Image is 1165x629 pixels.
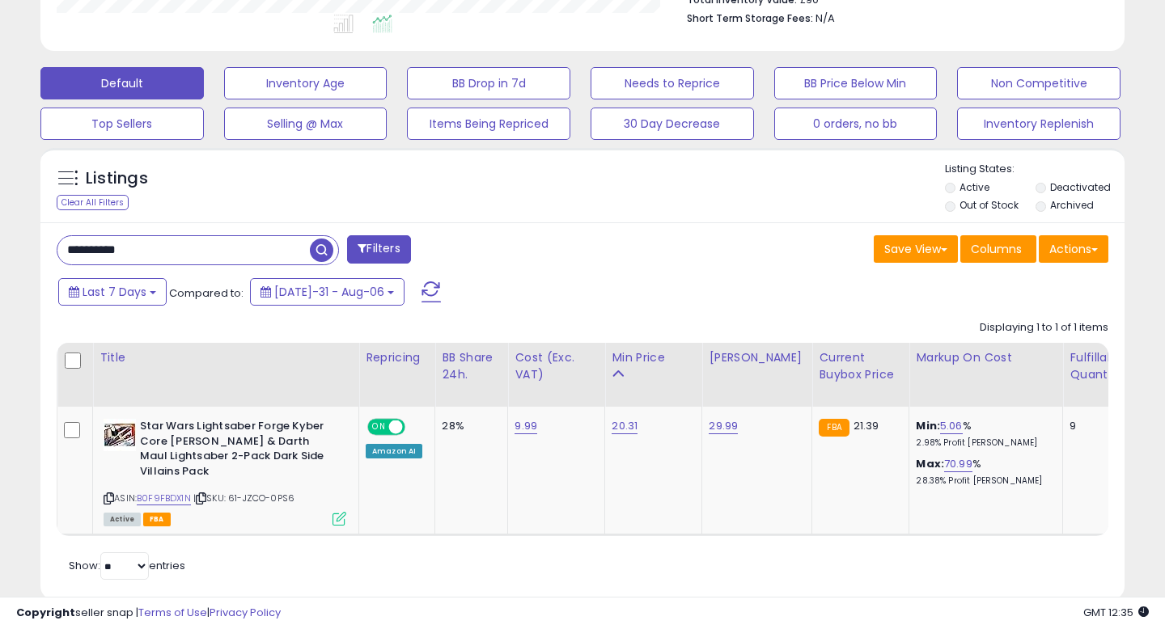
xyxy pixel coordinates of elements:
b: Short Term Storage Fees: [687,11,813,25]
button: Inventory Replenish [957,108,1121,140]
span: Columns [971,241,1022,257]
span: | SKU: 61-JZCO-0PS6 [193,492,294,504]
div: Amazon AI [366,444,422,458]
div: BB Share 24h. [442,349,501,383]
strong: Copyright [16,605,75,620]
span: FBA [143,513,171,526]
span: N/A [815,11,835,26]
div: 9 [1070,419,1120,433]
div: Markup on Cost [916,349,1056,366]
p: Listing States: [945,162,1125,177]
button: BB Price Below Min [774,67,938,99]
div: Min Price [612,349,695,366]
span: [DATE]-31 - Aug-06 [274,284,384,300]
label: Deactivated [1050,180,1111,194]
a: B0F9FBDX1N [137,492,191,505]
div: Current Buybox Price [819,349,902,383]
a: 9.99 [515,418,537,434]
button: Inventory Age [224,67,388,99]
a: 20.31 [612,418,638,434]
a: Privacy Policy [210,605,281,620]
span: Last 7 Days [83,284,146,300]
label: Active [960,180,989,194]
a: 5.06 [940,418,963,434]
button: [DATE]-31 - Aug-06 [250,278,405,306]
button: Columns [960,235,1036,263]
div: seller snap | | [16,606,281,621]
button: Non Competitive [957,67,1121,99]
div: % [916,419,1050,449]
button: Selling @ Max [224,108,388,140]
span: All listings currently available for purchase on Amazon [104,513,141,526]
label: Out of Stock [960,198,1019,212]
button: Items Being Repriced [407,108,570,140]
span: OFF [403,420,429,434]
b: Min: [916,418,940,433]
small: FBA [819,419,849,437]
button: Default [40,67,204,99]
div: Title [100,349,352,366]
span: 2025-08-16 12:35 GMT [1083,605,1149,620]
img: 51L+OsYxVBL._SL40_.jpg [104,419,136,451]
div: Fulfillable Quantity [1070,349,1125,383]
button: Filters [347,235,410,264]
a: 70.99 [944,456,972,472]
span: Compared to: [169,285,244,301]
div: 28% [442,419,495,433]
button: Last 7 Days [58,278,167,306]
p: 2.98% Profit [PERSON_NAME] [916,437,1050,449]
button: Top Sellers [40,108,204,140]
div: Repricing [366,349,428,366]
h5: Listings [86,167,148,190]
label: Archived [1050,198,1094,212]
div: % [916,457,1050,487]
span: ON [369,420,389,434]
div: Clear All Filters [57,195,129,210]
b: Max: [916,456,944,471]
div: Cost (Exc. VAT) [515,349,598,383]
p: 28.38% Profit [PERSON_NAME] [916,475,1050,487]
a: Terms of Use [138,605,207,620]
span: Show: entries [69,558,185,573]
button: 0 orders, no bb [774,108,938,140]
div: ASIN: [104,419,346,524]
span: 21.39 [854,418,879,433]
div: Displaying 1 to 1 of 1 items [980,320,1108,336]
button: Needs to Reprice [591,67,754,99]
th: The percentage added to the cost of goods (COGS) that forms the calculator for Min & Max prices. [909,343,1063,407]
button: 30 Day Decrease [591,108,754,140]
a: 29.99 [709,418,738,434]
button: Actions [1039,235,1108,263]
button: BB Drop in 7d [407,67,570,99]
button: Save View [874,235,958,263]
b: Star Wars Lightsaber Forge Kyber Core [PERSON_NAME] & Darth Maul Lightsaber 2-Pack Dark Side Vill... [140,419,337,483]
div: [PERSON_NAME] [709,349,805,366]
